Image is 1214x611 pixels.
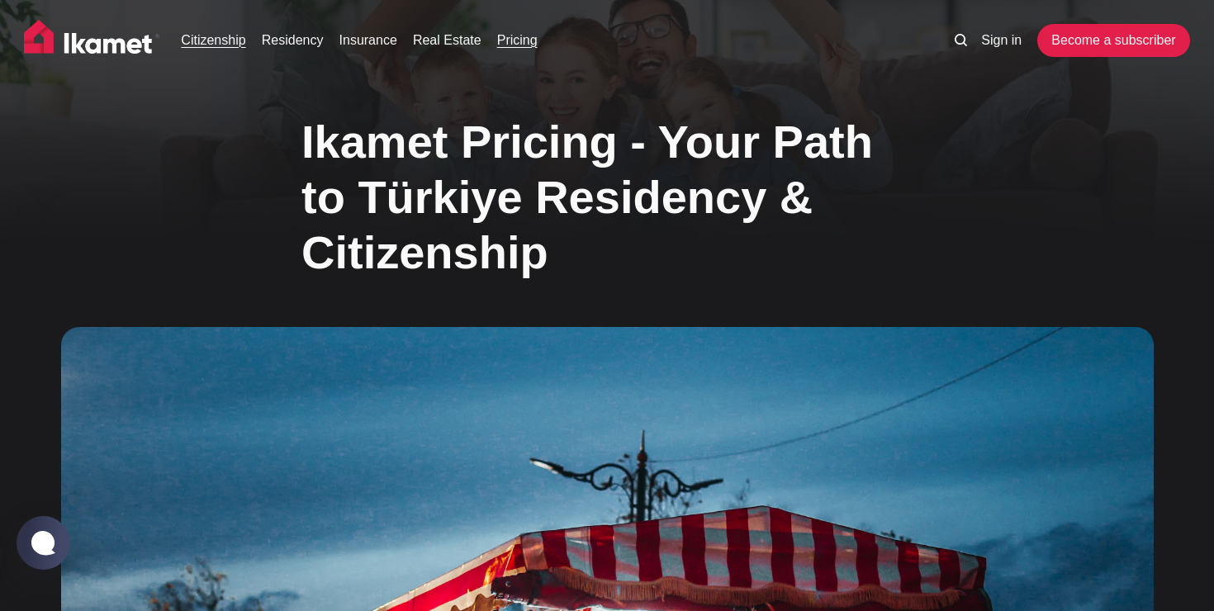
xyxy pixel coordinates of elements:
a: Sign in [981,31,1022,50]
h1: Ikamet Pricing - Your Path to Türkiye Residency & Citizenship [301,114,913,281]
a: Become a subscriber [1037,24,1189,57]
a: Citizenship [181,31,245,50]
a: Real Estate [413,31,481,50]
img: Ikamet home [24,20,159,61]
a: Insurance [339,31,397,50]
a: Residency [262,31,324,50]
a: Pricing [497,31,538,50]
